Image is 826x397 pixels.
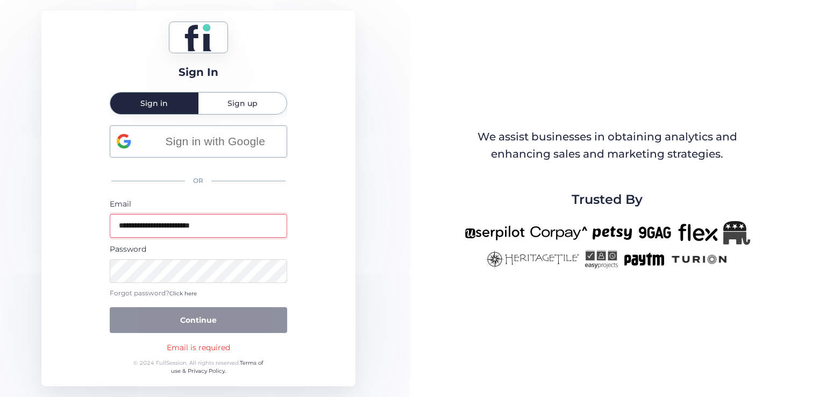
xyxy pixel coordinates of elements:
span: Sign up [227,100,258,107]
div: Email is required [167,342,230,353]
div: © 2024 FullSession. All rights reserved. [129,359,268,375]
img: turion-new.png [670,250,729,268]
img: paytm-new.png [623,250,665,268]
div: Sign In [179,64,218,81]
img: petsy-new.png [593,221,632,245]
span: Sign in [140,100,168,107]
img: easyprojects-new.png [585,250,618,268]
img: heritagetile-new.png [486,250,579,268]
div: OR [110,169,287,193]
div: Password [110,243,287,255]
div: Forgot password? [110,288,287,299]
button: Continue [110,307,287,333]
div: We assist businesses in obtaining analytics and enhancing sales and marketing strategies. [465,129,749,162]
img: corpay-new.png [530,221,587,245]
span: Click here [169,290,197,297]
span: Trusted By [572,189,643,210]
img: userpilot-new.png [465,221,525,245]
div: Email [110,198,287,210]
img: flex-new.png [678,221,718,245]
img: 9gag-new.png [637,221,673,245]
span: Sign in with Google [151,132,280,150]
img: Republicanlogo-bw.png [723,221,750,245]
